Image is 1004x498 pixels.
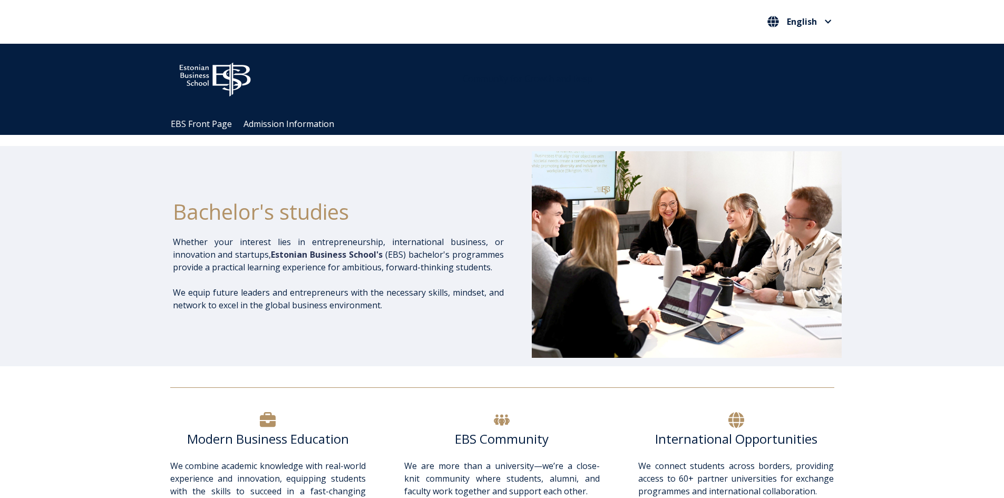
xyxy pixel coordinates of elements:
[638,431,834,447] h6: International Opportunities
[173,199,504,225] h1: Bachelor's studies
[170,431,366,447] h6: Modern Business Education
[173,286,504,311] p: We equip future leaders and entrepreneurs with the necessary skills, mindset, and network to exce...
[765,13,834,30] button: English
[463,73,592,84] span: Community for Growth and Resp
[765,13,834,31] nav: Select your language
[787,17,817,26] span: English
[404,431,600,447] h6: EBS Community
[532,151,842,358] img: Bachelor's at EBS
[173,236,504,274] p: Whether your interest lies in entrepreneurship, international business, or innovation and startup...
[171,118,232,130] a: EBS Front Page
[165,113,850,135] div: Navigation Menu
[271,249,383,260] span: Estonian Business School's
[638,460,834,497] p: We connect students across borders, providing access to 60+ partner universities for exchange pro...
[243,118,334,130] a: Admission Information
[170,54,260,100] img: ebs_logo2016_white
